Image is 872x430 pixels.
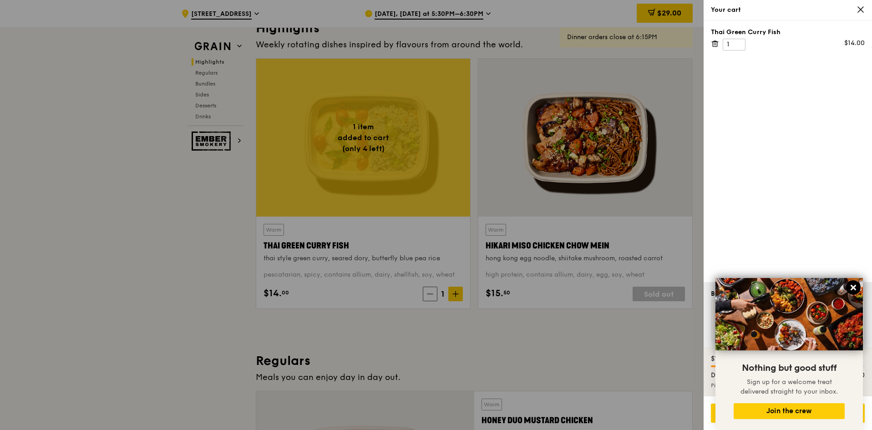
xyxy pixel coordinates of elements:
img: DSC07876-Edit02-Large.jpeg [715,278,863,350]
span: Sign up for a welcome treat delivered straight to your inbox. [740,378,838,395]
div: Better paired with [711,289,769,298]
div: Delivery fee [705,371,829,380]
div: Thai Green Curry Fish [711,28,865,37]
div: Pick up from the nearest Food Point [711,382,865,389]
div: Your cart [711,5,865,15]
span: Nothing but good stuff [742,363,837,374]
button: Join the crew [734,403,845,419]
div: $14.00 [844,39,865,48]
div: Go to checkout - $29.00 [711,404,865,423]
button: Close [846,280,861,295]
div: $78.39 more to reduce delivery fee to $8.00 [711,354,865,364]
